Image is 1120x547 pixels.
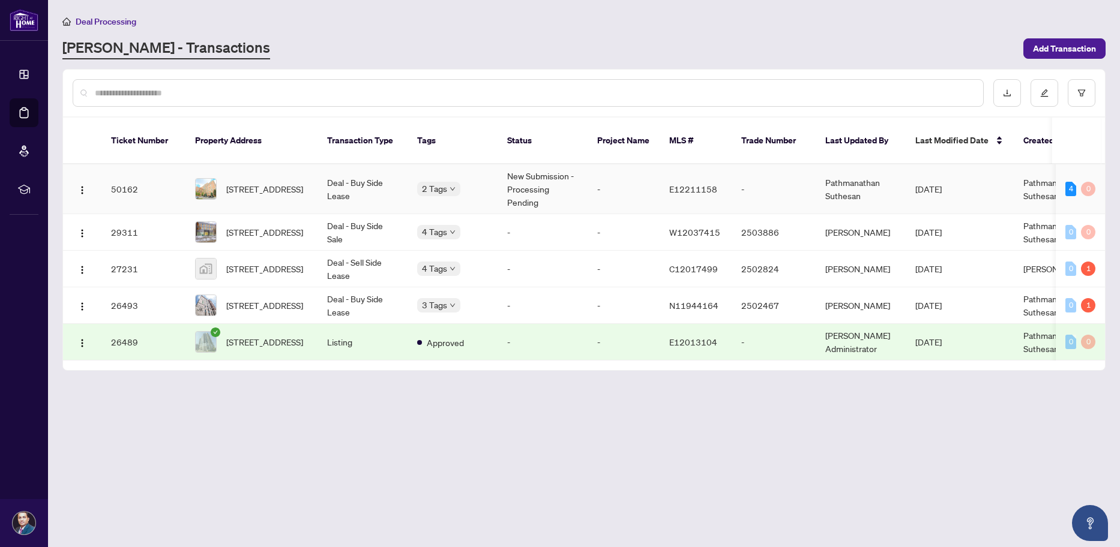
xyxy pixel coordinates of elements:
[1023,263,1088,274] span: [PERSON_NAME]
[450,266,456,272] span: down
[77,338,87,348] img: Logo
[101,164,185,214] td: 50162
[1081,335,1095,349] div: 0
[73,332,92,351] button: Logo
[732,118,816,164] th: Trade Number
[1033,39,1096,58] span: Add Transaction
[660,118,732,164] th: MLS #
[13,512,35,534] img: Profile Icon
[915,227,942,238] span: [DATE]
[669,263,718,274] span: C12017499
[915,263,942,274] span: [DATE]
[101,118,185,164] th: Ticket Number
[1023,330,1078,354] span: Pathmanathan Suthesan
[1081,225,1095,239] div: 0
[1065,182,1076,196] div: 4
[211,327,220,337] span: check-circle
[196,179,216,199] img: thumbnail-img
[226,299,303,312] span: [STREET_ADDRESS]
[73,296,92,315] button: Logo
[101,251,185,287] td: 27231
[318,324,408,360] td: Listing
[906,118,1014,164] th: Last Modified Date
[498,324,588,360] td: -
[1023,293,1078,317] span: Pathmanathan Suthesan
[498,251,588,287] td: -
[101,287,185,324] td: 26493
[73,223,92,242] button: Logo
[450,302,456,308] span: down
[816,118,906,164] th: Last Updated By
[318,251,408,287] td: Deal - Sell Side Lease
[498,287,588,324] td: -
[993,79,1021,107] button: download
[588,214,660,251] td: -
[76,16,136,27] span: Deal Processing
[816,324,906,360] td: [PERSON_NAME] Administrator
[196,259,216,279] img: thumbnail-img
[73,179,92,199] button: Logo
[669,336,717,347] span: E12013104
[1081,262,1095,276] div: 1
[318,287,408,324] td: Deal - Buy Side Lease
[588,324,660,360] td: -
[732,164,816,214] td: -
[1081,182,1095,196] div: 0
[318,118,408,164] th: Transaction Type
[62,17,71,26] span: home
[1023,177,1078,201] span: Pathmanathan Suthesan
[1023,220,1078,244] span: Pathmanathan Suthesan
[185,118,318,164] th: Property Address
[1065,335,1076,349] div: 0
[10,9,38,31] img: logo
[101,214,185,251] td: 29311
[62,38,270,59] a: [PERSON_NAME] - Transactions
[498,118,588,164] th: Status
[732,324,816,360] td: -
[77,185,87,195] img: Logo
[1040,89,1049,97] span: edit
[77,302,87,311] img: Logo
[669,184,717,194] span: E12211158
[73,259,92,278] button: Logo
[450,229,456,235] span: down
[226,182,303,196] span: [STREET_ADDRESS]
[588,287,660,324] td: -
[422,298,447,312] span: 3 Tags
[1072,505,1108,541] button: Open asap
[422,262,447,275] span: 4 Tags
[196,332,216,352] img: thumbnail-img
[427,336,464,349] span: Approved
[77,229,87,238] img: Logo
[422,225,447,239] span: 4 Tags
[1065,262,1076,276] div: 0
[1065,298,1076,312] div: 0
[1081,298,1095,312] div: 1
[226,335,303,348] span: [STREET_ADDRESS]
[422,182,447,196] span: 2 Tags
[1003,89,1011,97] span: download
[816,214,906,251] td: [PERSON_NAME]
[669,227,720,238] span: W12037415
[915,134,989,147] span: Last Modified Date
[915,184,942,194] span: [DATE]
[318,214,408,251] td: Deal - Buy Side Sale
[816,287,906,324] td: [PERSON_NAME]
[450,186,456,192] span: down
[816,251,906,287] td: [PERSON_NAME]
[732,251,816,287] td: 2502824
[1023,38,1106,59] button: Add Transaction
[498,164,588,214] td: New Submission - Processing Pending
[588,164,660,214] td: -
[196,222,216,242] img: thumbnail-img
[915,300,942,311] span: [DATE]
[816,164,906,214] td: Pathmanathan Suthesan
[498,214,588,251] td: -
[732,287,816,324] td: 2502467
[732,214,816,251] td: 2503886
[1065,225,1076,239] div: 0
[101,324,185,360] td: 26489
[1077,89,1086,97] span: filter
[196,295,216,315] img: thumbnail-img
[318,164,408,214] td: Deal - Buy Side Lease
